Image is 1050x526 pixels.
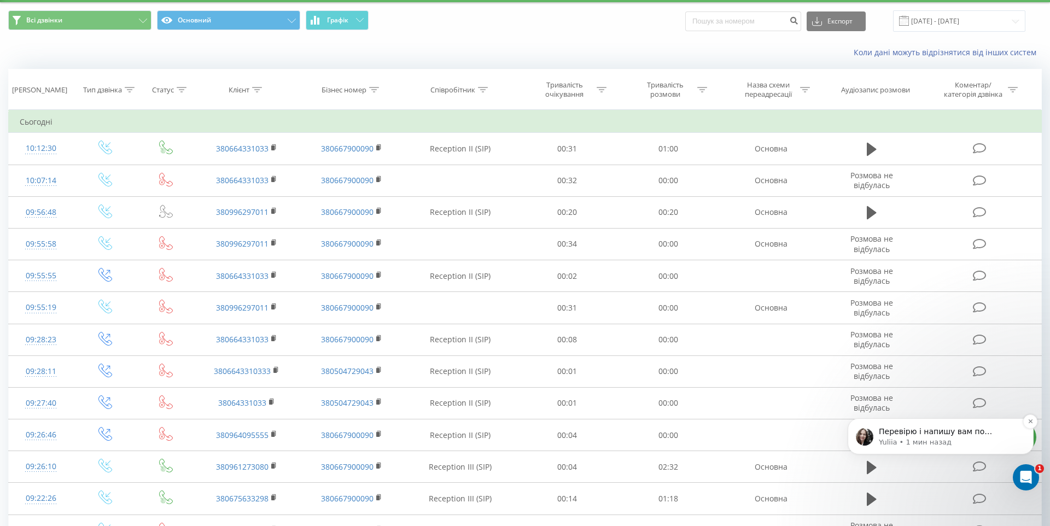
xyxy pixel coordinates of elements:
iframe: Intercom notifications сообщение [831,374,1050,496]
div: Аудіозапис розмови [841,85,910,95]
a: 38064331033 [218,398,266,408]
td: Основна [719,292,824,324]
iframe: Intercom live chat [1013,464,1039,490]
a: 380667900090 [321,143,374,154]
div: 09:55:58 [20,233,62,255]
a: 380664331033 [216,175,269,185]
span: Розмова не відбулась [850,297,893,318]
a: 380504729043 [321,398,374,408]
td: Reception II (SIP) [404,260,517,292]
td: 00:01 [517,355,617,387]
a: 380964095555 [216,430,269,440]
a: 380996297011 [216,207,269,217]
a: 380664331033 [216,334,269,344]
a: 380996297011 [216,302,269,313]
div: 09:28:11 [20,361,62,382]
a: 380667900090 [321,430,374,440]
div: 09:55:19 [20,297,62,318]
div: Бізнес номер [322,85,366,95]
td: Reception III (SIP) [404,451,517,483]
a: 380667900090 [321,175,374,185]
td: 00:00 [617,355,718,387]
a: 380667900090 [321,271,374,281]
td: Основна [719,483,824,515]
p: Message from Yuliia, sent 1 мин назад [48,63,189,73]
div: 09:28:23 [20,329,62,350]
span: Розмова не відбулась [850,266,893,286]
span: Всі дзвінки [26,16,62,25]
div: 09:26:46 [20,424,62,446]
td: Основна [719,165,824,196]
td: 00:14 [517,483,617,515]
td: Основна [719,196,824,228]
td: 00:00 [617,419,718,451]
div: Тип дзвінка [83,85,122,95]
div: Коментар/категорія дзвінка [941,80,1005,99]
span: Розмова не відбулась [850,361,893,381]
a: 380667900090 [321,302,374,313]
td: 01:18 [617,483,718,515]
td: 00:00 [617,228,718,260]
p: Перевірю і напишу вам по результату [48,52,189,63]
td: Основна [719,133,824,165]
td: Reception III (SIP) [404,483,517,515]
div: 10:12:30 [20,138,62,159]
span: Графік [327,16,348,24]
div: Статус [152,85,174,95]
button: Експорт [807,11,866,31]
div: 09:27:40 [20,393,62,414]
a: 380667900090 [321,493,374,504]
a: 3806643310333 [214,366,271,376]
div: 09:56:48 [20,202,62,223]
td: Основна [719,451,824,483]
button: Всі дзвінки [8,10,151,30]
input: Пошук за номером [685,11,801,31]
a: 380675633298 [216,493,269,504]
td: 00:00 [617,165,718,196]
div: Назва схеми переадресації [739,80,797,99]
span: Розмова не відбулась [850,233,893,254]
div: 10:07:14 [20,170,62,191]
td: 00:31 [517,133,617,165]
td: 02:32 [617,451,718,483]
a: 380961273080 [216,461,269,472]
td: 00:20 [617,196,718,228]
div: Співробітник [430,85,475,95]
a: 380667900090 [321,207,374,217]
td: 00:01 [517,387,617,419]
a: Коли дані можуть відрізнятися вiд інших систем [854,47,1042,57]
button: Графік [306,10,369,30]
a: 380504729043 [321,366,374,376]
td: 00:02 [517,260,617,292]
td: 00:32 [517,165,617,196]
div: 09:55:55 [20,265,62,287]
td: 00:04 [517,451,617,483]
td: 01:00 [617,133,718,165]
span: Розмова не відбулась [850,329,893,349]
a: 380667900090 [321,461,374,472]
div: 09:26:10 [20,456,62,477]
button: Dismiss notification [192,40,206,55]
td: Сьогодні [9,111,1042,133]
td: Reception II (SIP) [404,196,517,228]
td: 00:20 [517,196,617,228]
a: 380667900090 [321,334,374,344]
td: Основна [719,228,824,260]
a: 380664331033 [216,143,269,154]
td: 00:00 [617,292,718,324]
td: Reception II (SIP) [404,355,517,387]
td: 00:08 [517,324,617,355]
a: 380667900090 [321,238,374,249]
img: Profile image for Yuliia [25,54,42,72]
td: Reception II (SIP) [404,419,517,451]
a: 380664331033 [216,271,269,281]
td: 00:34 [517,228,617,260]
div: message notification from Yuliia, 1 мин назад. Перевірю і напишу вам по результату [16,44,202,80]
td: 00:00 [617,387,718,419]
span: Розмова не відбулась [850,170,893,190]
span: 1 [1035,464,1044,473]
td: Reception II (SIP) [404,324,517,355]
a: 380996297011 [216,238,269,249]
td: 00:31 [517,292,617,324]
td: 00:00 [617,324,718,355]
